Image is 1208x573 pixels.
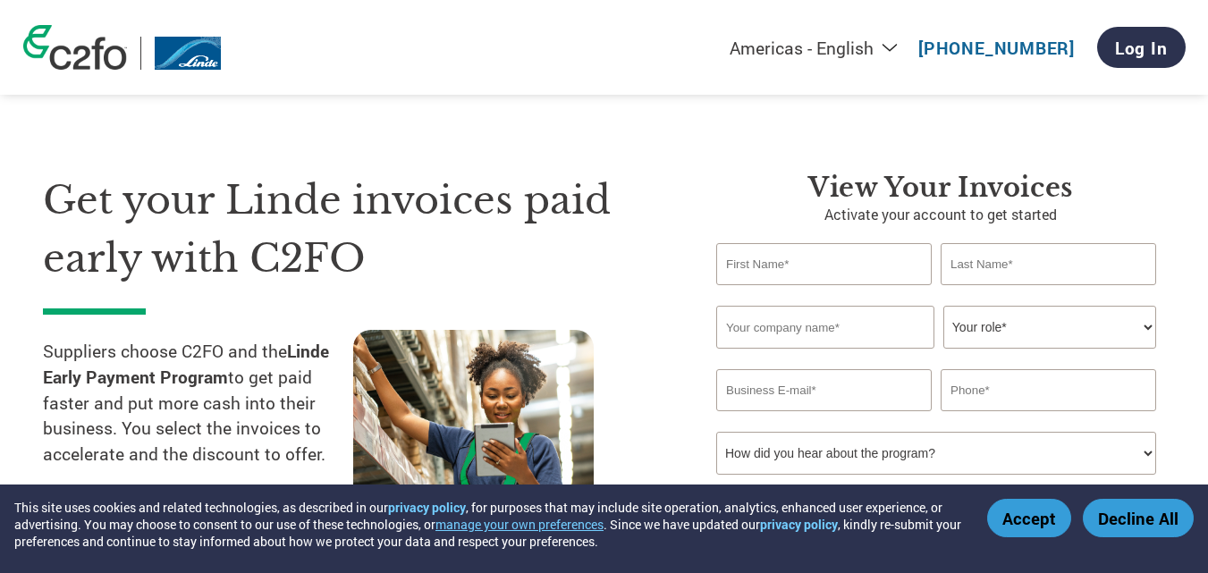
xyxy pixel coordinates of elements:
a: privacy policy [388,499,466,516]
a: Log In [1097,27,1186,68]
input: First Name* [716,243,932,285]
div: Invalid first name or first name is too long [716,287,932,299]
a: [PHONE_NUMBER] [918,37,1075,59]
div: Invalid last name or last name is too long [941,287,1156,299]
input: Your company name* [716,306,934,349]
button: Decline All [1083,499,1194,537]
h3: View Your Invoices [716,172,1165,204]
div: This site uses cookies and related technologies, as described in our , for purposes that may incl... [14,499,961,550]
img: Linde [155,37,221,70]
div: Invalid company name or company name is too long [716,350,1156,362]
img: c2fo logo [23,25,127,70]
strong: Linde Early Payment Program [43,340,329,388]
input: Phone* [941,369,1156,411]
input: Last Name* [941,243,1156,285]
button: Accept [987,499,1071,537]
select: Title/Role [943,306,1156,349]
input: Invalid Email format [716,369,932,411]
p: Activate your account to get started [716,204,1165,225]
button: manage your own preferences [435,516,604,533]
img: supply chain worker [353,330,594,506]
a: privacy policy [760,516,838,533]
div: Inavlid Phone Number [941,413,1156,425]
div: Inavlid Email Address [716,413,932,425]
p: Suppliers choose C2FO and the to get paid faster and put more cash into their business. You selec... [43,339,353,468]
h1: Get your Linde invoices paid early with C2FO [43,172,663,287]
